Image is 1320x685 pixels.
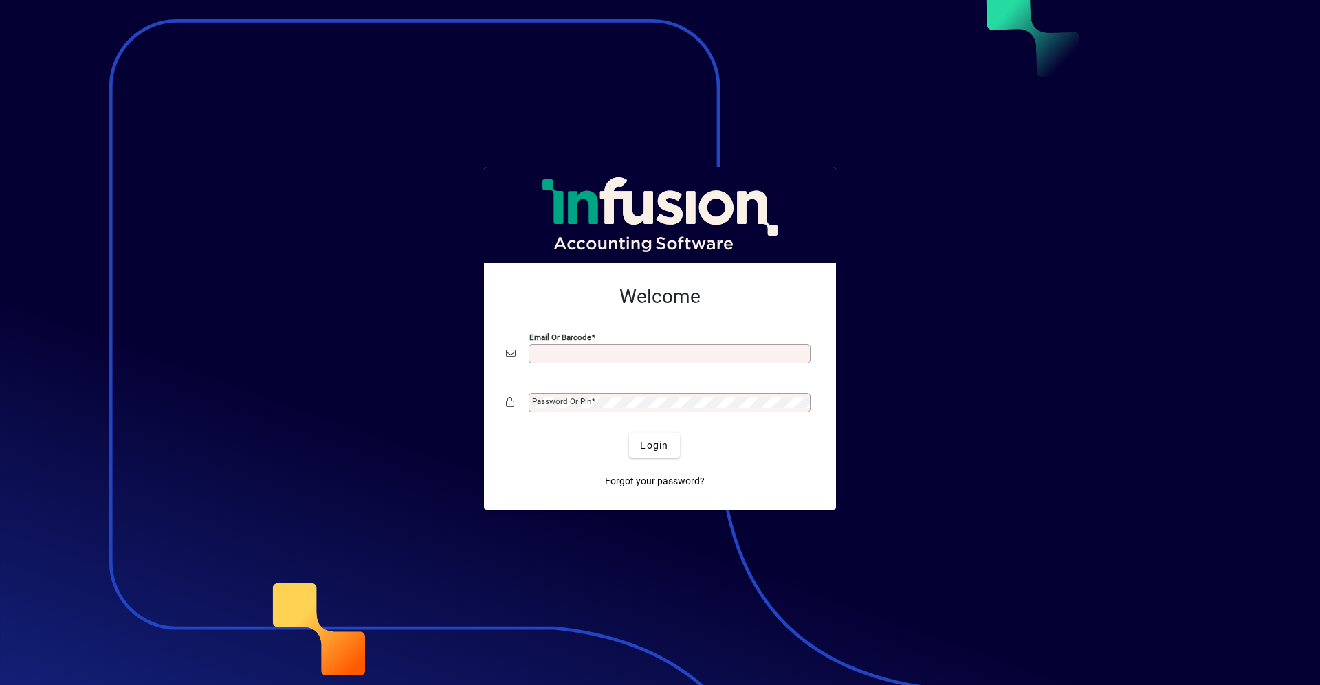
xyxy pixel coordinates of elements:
[532,396,591,406] mat-label: Password or Pin
[640,438,668,453] span: Login
[506,285,814,308] h2: Welcome
[529,333,591,342] mat-label: Email or Barcode
[599,469,710,493] a: Forgot your password?
[629,433,679,458] button: Login
[605,474,705,489] span: Forgot your password?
